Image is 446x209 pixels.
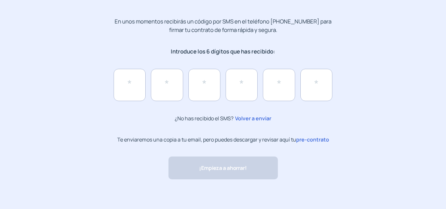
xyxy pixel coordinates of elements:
[109,47,337,56] p: Introduce los 6 dígitos que has recibido:
[168,157,278,179] button: ¡Empieza a ahorrar!
[296,136,329,143] span: pre-contrato
[199,164,247,172] span: ¡Empieza a ahorrar!
[109,17,337,34] p: En unos momentos recibirás un código por SMS en el teléfono [PHONE_NUMBER] para firmar tu contrat...
[117,136,329,143] p: Te enviaremos una copia a tu email, pero puedes descargar y revisar aquí tu
[233,114,271,123] span: Volver a enviar
[175,114,271,123] p: ¿No has recibido el SMS?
